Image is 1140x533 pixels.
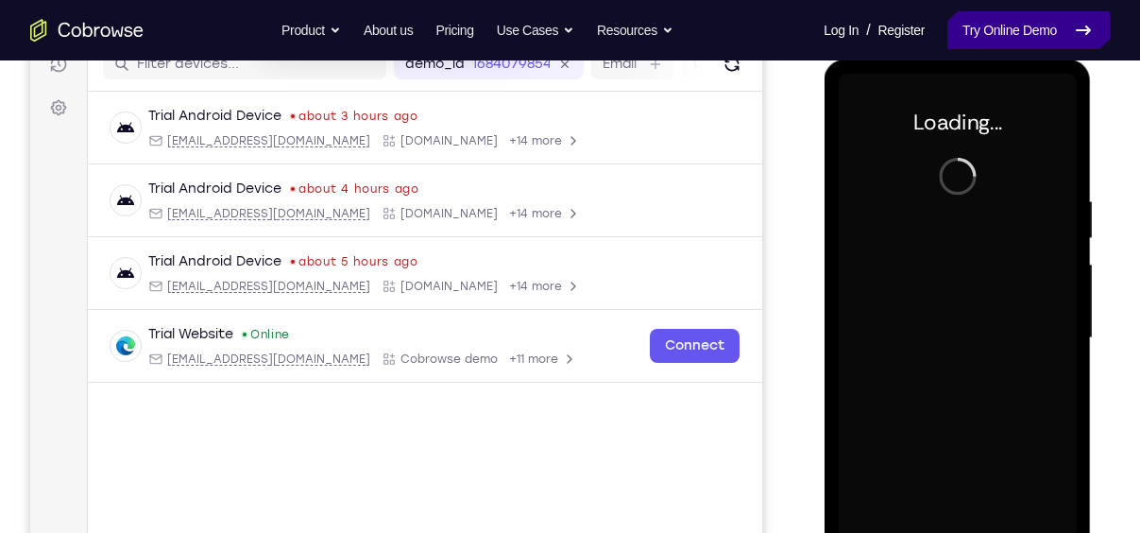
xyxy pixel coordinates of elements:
span: / [866,19,870,42]
span: Cobrowse.io [370,286,468,301]
span: Cobrowse.io [370,141,468,156]
span: android@example.com [137,286,340,301]
div: App [351,214,468,229]
a: Register [878,11,925,49]
span: +11 more [479,359,528,374]
div: Open device details [58,99,732,172]
div: Trial Android Device [118,114,251,133]
time: Fri Aug 29 2025 11:47:24 GMT+0300 (Eastern European Summer Time) [268,116,388,131]
label: demo_id [375,62,434,81]
input: Filter devices... [107,62,345,81]
time: Fri Aug 29 2025 09:58:54 GMT+0300 (Eastern European Summer Time) [268,262,388,277]
div: New devices found. [213,340,216,344]
div: Trial Android Device [118,187,251,206]
span: Cobrowse.io [370,214,468,229]
button: Refresh [687,57,717,87]
div: Open device details [58,172,732,245]
button: Use Cases [497,11,574,49]
span: Cobrowse demo [370,359,468,374]
label: Email [572,62,606,81]
div: Trial Android Device [118,260,251,279]
a: About us [364,11,413,49]
button: Product [281,11,341,49]
div: Email [118,141,340,156]
div: Open device details [58,245,732,318]
div: Trial Website [118,333,203,352]
div: Last seen [261,267,264,271]
span: web@example.com [137,359,340,374]
a: Pricing [435,11,473,49]
span: +14 more [479,141,532,156]
a: Go to the home page [30,19,144,42]
a: Log In [824,11,859,49]
div: App [351,359,468,374]
a: Connect [620,336,709,370]
div: App [351,141,468,156]
span: android@example.com [137,214,340,229]
div: Online [211,335,260,350]
div: Last seen [261,195,264,198]
span: +14 more [479,214,532,229]
time: Fri Aug 29 2025 10:33:44 GMT+0300 (Eastern European Summer Time) [268,189,389,204]
span: jwtsso_invalid_token [269,23,393,36]
div: Last seen [261,122,264,126]
div: Email [118,286,340,301]
span: +14 more [479,286,532,301]
div: Email [118,359,340,374]
span: android@example.com [137,141,340,156]
a: Try Online Demo [947,11,1110,49]
button: Resources [597,11,673,49]
div: jwt expired [269,22,463,37]
div: App [351,286,468,301]
div: Open device details [58,318,732,390]
h1: Connect [73,11,176,42]
div: Email [118,214,340,229]
label: User ID [663,62,711,81]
